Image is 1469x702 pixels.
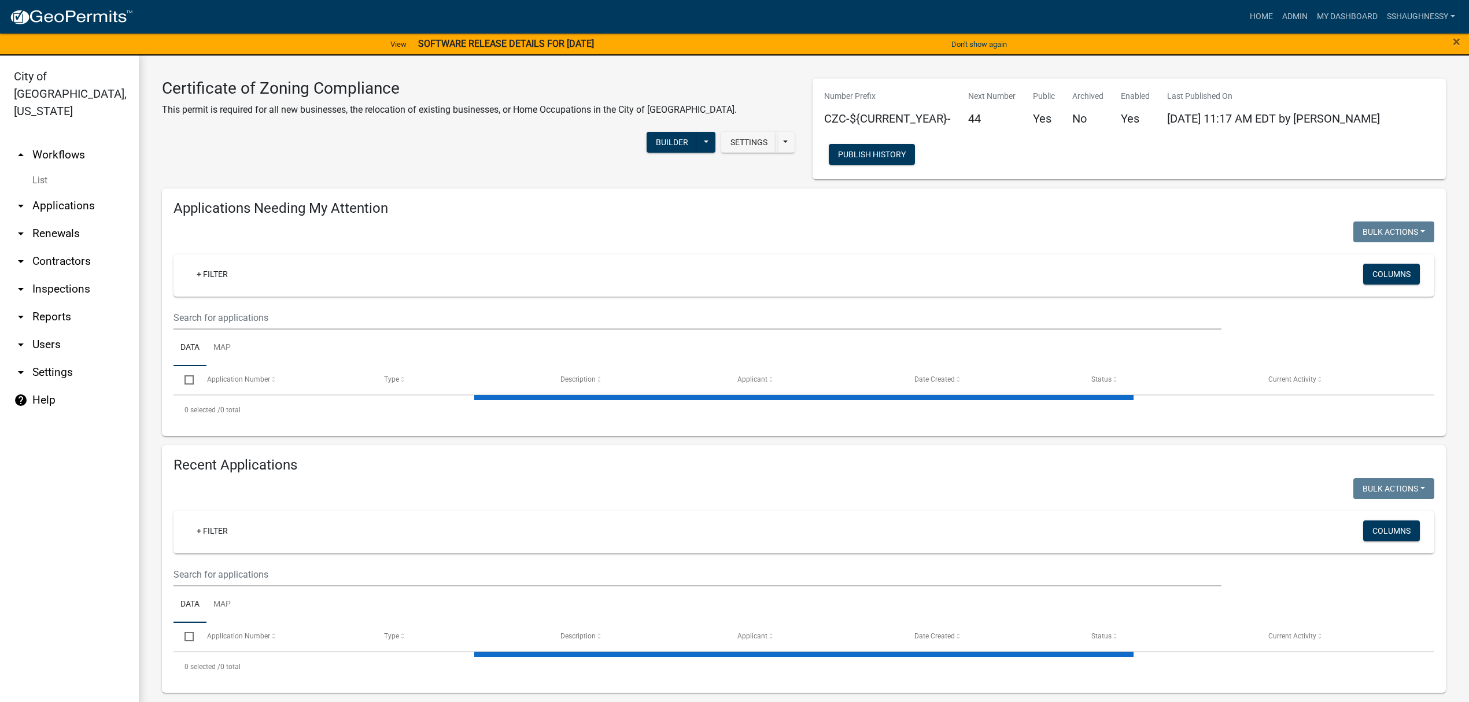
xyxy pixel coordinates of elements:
[14,310,28,324] i: arrow_drop_down
[1353,221,1434,242] button: Bulk Actions
[207,375,270,383] span: Application Number
[1033,90,1055,102] p: Public
[174,586,206,623] a: Data
[384,375,399,383] span: Type
[187,520,237,541] a: + Filter
[206,586,238,623] a: Map
[829,144,915,165] button: Publish History
[372,366,549,394] datatable-header-cell: Type
[184,406,220,414] span: 0 selected /
[195,623,372,651] datatable-header-cell: Application Number
[1080,623,1257,651] datatable-header-cell: Status
[1312,6,1382,28] a: My Dashboard
[1072,90,1103,102] p: Archived
[721,132,777,153] button: Settings
[1363,264,1420,285] button: Columns
[824,112,951,125] h5: CZC-${CURRENT_YEAR}-
[195,366,372,394] datatable-header-cell: Application Number
[560,375,596,383] span: Description
[174,330,206,367] a: Data
[824,90,951,102] p: Number Prefix
[174,652,1434,681] div: 0 total
[1268,375,1316,383] span: Current Activity
[14,254,28,268] i: arrow_drop_down
[1382,6,1460,28] a: sshaughnessy
[14,338,28,352] i: arrow_drop_down
[968,90,1016,102] p: Next Number
[1453,34,1460,50] span: ×
[372,623,549,651] datatable-header-cell: Type
[737,632,767,640] span: Applicant
[1033,112,1055,125] h5: Yes
[174,457,1434,474] h4: Recent Applications
[914,375,955,383] span: Date Created
[1453,35,1460,49] button: Close
[174,623,195,651] datatable-header-cell: Select
[14,148,28,162] i: arrow_drop_up
[174,306,1221,330] input: Search for applications
[184,663,220,671] span: 0 selected /
[1072,112,1103,125] h5: No
[1245,6,1278,28] a: Home
[1167,112,1380,125] span: [DATE] 11:17 AM EDT by [PERSON_NAME]
[914,632,955,640] span: Date Created
[174,396,1434,424] div: 0 total
[14,365,28,379] i: arrow_drop_down
[14,199,28,213] i: arrow_drop_down
[549,366,726,394] datatable-header-cell: Description
[206,330,238,367] a: Map
[1257,366,1434,394] datatable-header-cell: Current Activity
[1080,366,1257,394] datatable-header-cell: Status
[174,563,1221,586] input: Search for applications
[560,632,596,640] span: Description
[174,200,1434,217] h4: Applications Needing My Attention
[1278,6,1312,28] a: Admin
[162,103,737,117] p: This permit is required for all new businesses, the relocation of existing businesses, or Home Oc...
[549,623,726,651] datatable-header-cell: Description
[1091,375,1112,383] span: Status
[162,79,737,98] h3: Certificate of Zoning Compliance
[726,366,903,394] datatable-header-cell: Applicant
[1268,632,1316,640] span: Current Activity
[14,393,28,407] i: help
[1121,90,1150,102] p: Enabled
[1091,632,1112,640] span: Status
[174,366,195,394] datatable-header-cell: Select
[1363,520,1420,541] button: Columns
[187,264,237,285] a: + Filter
[737,375,767,383] span: Applicant
[829,150,915,160] wm-modal-confirm: Workflow Publish History
[903,623,1080,651] datatable-header-cell: Date Created
[947,35,1012,54] button: Don't show again
[14,227,28,241] i: arrow_drop_down
[386,35,411,54] a: View
[647,132,697,153] button: Builder
[14,282,28,296] i: arrow_drop_down
[903,366,1080,394] datatable-header-cell: Date Created
[384,632,399,640] span: Type
[1167,90,1380,102] p: Last Published On
[1257,623,1434,651] datatable-header-cell: Current Activity
[1121,112,1150,125] h5: Yes
[726,623,903,651] datatable-header-cell: Applicant
[418,38,594,49] strong: SOFTWARE RELEASE DETAILS FOR [DATE]
[968,112,1016,125] h5: 44
[1353,478,1434,499] button: Bulk Actions
[207,632,270,640] span: Application Number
